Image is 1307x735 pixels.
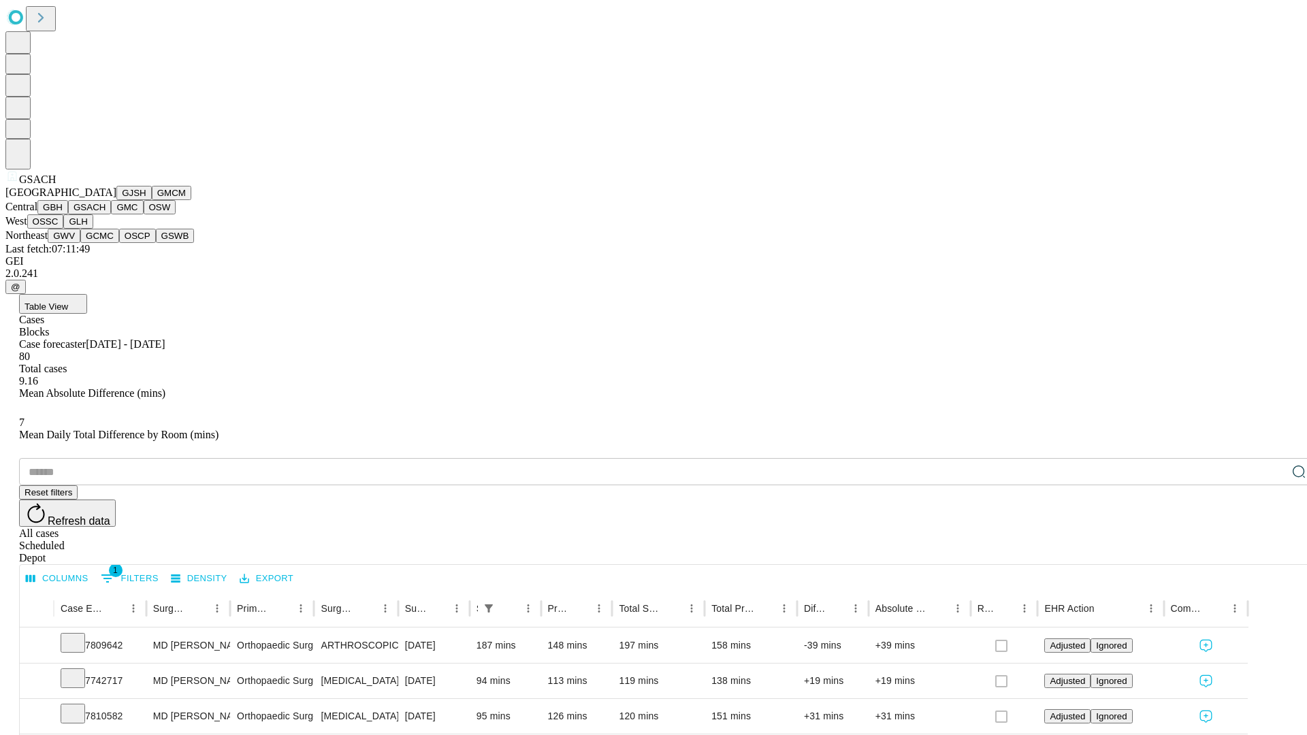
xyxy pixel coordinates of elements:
[19,500,116,527] button: Refresh data
[948,599,967,618] button: Menu
[61,699,140,734] div: 7810582
[124,599,143,618] button: Menu
[19,294,87,314] button: Table View
[27,705,47,729] button: Expand
[1096,640,1127,651] span: Ignored
[711,628,790,663] div: 158 mins
[153,664,223,698] div: MD [PERSON_NAME] [PERSON_NAME] Md
[978,603,995,614] div: Resolved in EHR
[37,200,68,214] button: GBH
[61,628,140,663] div: 7809642
[19,416,25,428] span: 7
[109,563,123,577] span: 1
[1091,674,1132,688] button: Ignored
[321,699,391,734] div: [MEDICAL_DATA] [MEDICAL_DATA]
[775,599,794,618] button: Menu
[1096,676,1127,686] span: Ignored
[144,200,176,214] button: OSW
[19,363,67,374] span: Total cases
[237,664,307,698] div: Orthopaedic Surgery
[321,603,355,614] div: Surgery Name
[682,599,701,618] button: Menu
[447,599,466,618] button: Menu
[875,628,964,663] div: +39 mins
[711,699,790,734] div: 151 mins
[48,515,110,527] span: Refresh data
[804,664,862,698] div: +19 mins
[1225,599,1244,618] button: Menu
[156,229,195,243] button: GSWB
[477,664,534,698] div: 94 mins
[5,255,1302,267] div: GEI
[548,664,606,698] div: 113 mins
[570,599,590,618] button: Sort
[1091,638,1132,653] button: Ignored
[1206,599,1225,618] button: Sort
[27,670,47,693] button: Expand
[1091,709,1132,723] button: Ignored
[19,429,219,440] span: Mean Daily Total Difference by Room (mins)
[5,201,37,212] span: Central
[291,599,310,618] button: Menu
[846,599,865,618] button: Menu
[321,664,391,698] div: [MEDICAL_DATA] [MEDICAL_DATA]
[208,599,227,618] button: Menu
[5,267,1302,280] div: 2.0.241
[19,174,56,185] span: GSACH
[236,568,297,589] button: Export
[19,338,86,350] span: Case forecaster
[25,487,72,497] span: Reset filters
[477,603,478,614] div: Scheduled In Room Duration
[1044,709,1091,723] button: Adjusted
[405,699,463,734] div: [DATE]
[5,186,116,198] span: [GEOGRAPHIC_DATA]
[237,699,307,734] div: Orthopaedic Surgery
[97,568,162,589] button: Show filters
[27,214,64,229] button: OSSC
[189,599,208,618] button: Sort
[119,229,156,243] button: OSCP
[61,603,103,614] div: Case Epic Id
[590,599,609,618] button: Menu
[500,599,519,618] button: Sort
[1096,711,1127,721] span: Ignored
[61,664,140,698] div: 7742717
[827,599,846,618] button: Sort
[1044,674,1091,688] button: Adjusted
[19,387,165,399] span: Mean Absolute Difference (mins)
[116,186,152,200] button: GJSH
[405,603,427,614] div: Surgery Date
[875,699,964,734] div: +31 mins
[711,664,790,698] div: 138 mins
[619,664,698,698] div: 119 mins
[477,699,534,734] div: 95 mins
[1050,676,1085,686] span: Adjusted
[321,628,391,663] div: ARTHROSCOPICALLY AIDED ACL RECONSTRUCTION
[1096,599,1115,618] button: Sort
[5,243,90,255] span: Last fetch: 07:11:49
[5,229,48,241] span: Northeast
[619,628,698,663] div: 197 mins
[804,628,862,663] div: -39 mins
[105,599,124,618] button: Sort
[68,200,111,214] button: GSACH
[428,599,447,618] button: Sort
[519,599,538,618] button: Menu
[548,699,606,734] div: 126 mins
[153,699,223,734] div: MD [PERSON_NAME] [PERSON_NAME] Md
[875,664,964,698] div: +19 mins
[237,603,271,614] div: Primary Service
[548,628,606,663] div: 148 mins
[1142,599,1161,618] button: Menu
[804,699,862,734] div: +31 mins
[477,628,534,663] div: 187 mins
[86,338,165,350] span: [DATE] - [DATE]
[153,628,223,663] div: MD [PERSON_NAME] [PERSON_NAME] Md
[19,350,30,362] span: 80
[237,628,307,663] div: Orthopaedic Surgery
[5,215,27,227] span: West
[48,229,80,243] button: GWV
[27,634,47,658] button: Expand
[619,603,662,614] div: Total Scheduled Duration
[548,603,570,614] div: Predicted In Room Duration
